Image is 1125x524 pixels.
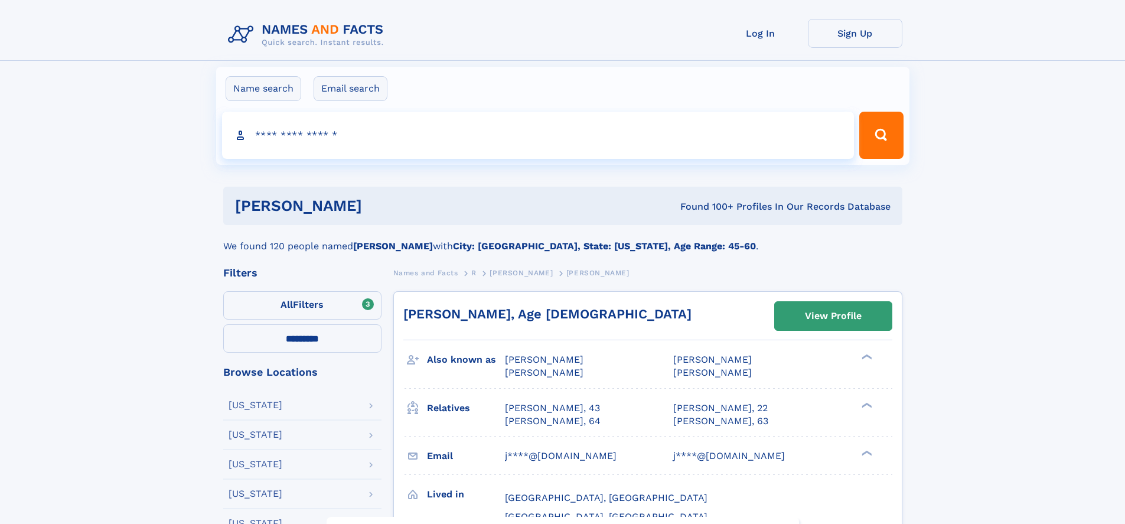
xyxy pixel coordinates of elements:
[222,112,855,159] input: search input
[505,367,583,378] span: [PERSON_NAME]
[229,460,282,469] div: [US_STATE]
[505,354,583,365] span: [PERSON_NAME]
[775,302,892,330] a: View Profile
[505,511,707,522] span: [GEOGRAPHIC_DATA], [GEOGRAPHIC_DATA]
[427,398,505,418] h3: Relatives
[859,449,873,457] div: ❯
[226,76,301,101] label: Name search
[505,415,601,428] a: [PERSON_NAME], 64
[427,484,505,505] h3: Lived in
[673,415,768,428] a: [PERSON_NAME], 63
[223,291,381,320] label: Filters
[223,268,381,278] div: Filters
[521,200,891,213] div: Found 100+ Profiles In Our Records Database
[505,402,600,415] a: [PERSON_NAME], 43
[490,265,553,280] a: [PERSON_NAME]
[235,198,521,213] h1: [PERSON_NAME]
[505,492,707,503] span: [GEOGRAPHIC_DATA], [GEOGRAPHIC_DATA]
[673,402,768,415] a: [PERSON_NAME], 22
[805,302,862,330] div: View Profile
[403,307,692,321] a: [PERSON_NAME], Age [DEMOGRAPHIC_DATA]
[808,19,902,48] a: Sign Up
[453,240,756,252] b: City: [GEOGRAPHIC_DATA], State: [US_STATE], Age Range: 45-60
[673,367,752,378] span: [PERSON_NAME]
[859,401,873,409] div: ❯
[566,269,630,277] span: [PERSON_NAME]
[427,350,505,370] h3: Also known as
[859,112,903,159] button: Search Button
[223,19,393,51] img: Logo Names and Facts
[393,265,458,280] a: Names and Facts
[713,19,808,48] a: Log In
[471,265,477,280] a: R
[859,353,873,361] div: ❯
[490,269,553,277] span: [PERSON_NAME]
[229,430,282,440] div: [US_STATE]
[281,299,293,310] span: All
[229,489,282,499] div: [US_STATE]
[223,225,902,253] div: We found 120 people named with .
[353,240,433,252] b: [PERSON_NAME]
[229,401,282,410] div: [US_STATE]
[223,367,381,377] div: Browse Locations
[471,269,477,277] span: R
[314,76,387,101] label: Email search
[673,354,752,365] span: [PERSON_NAME]
[427,446,505,466] h3: Email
